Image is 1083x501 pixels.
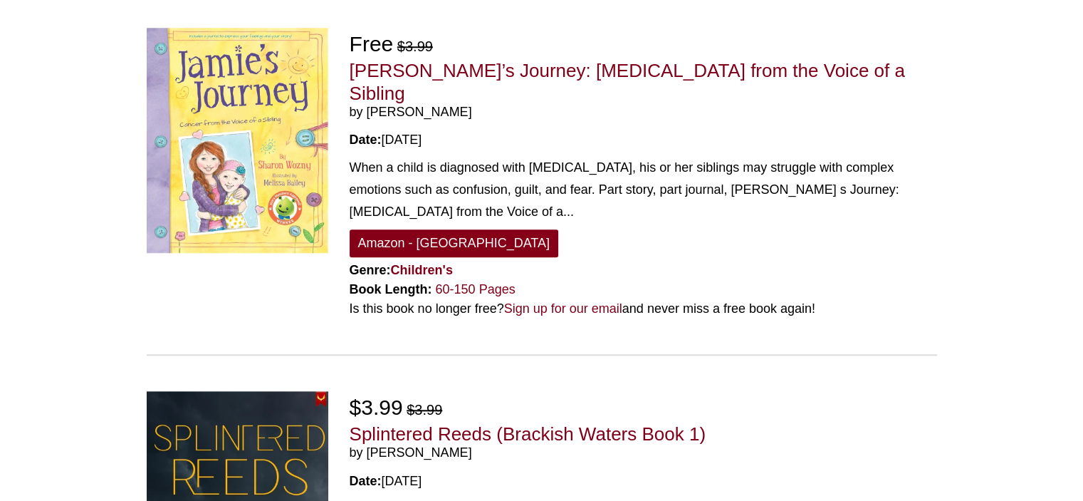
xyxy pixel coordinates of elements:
strong: Book Length: [350,282,432,296]
a: Sign up for our email [504,301,622,316]
img: Jamie’s Journey: Cancer from the Voice of a Sibling [147,28,328,253]
span: by [PERSON_NAME] [350,105,937,120]
div: [DATE] [350,472,937,491]
span: Free [350,32,394,56]
span: by [PERSON_NAME] [350,445,937,461]
span: $3.99 [350,396,403,419]
a: Children's [391,263,453,277]
strong: Date: [350,133,382,147]
del: $3.99 [407,402,442,418]
a: Amazon - [GEOGRAPHIC_DATA] [350,229,558,257]
strong: Genre: [350,263,453,277]
a: 60-150 Pages [436,282,516,296]
a: Splintered Reeds (Brackish Waters Book 1) [350,423,706,445]
del: $3.99 [397,38,433,54]
a: [PERSON_NAME]’s Journey: [MEDICAL_DATA] from the Voice of a Sibling [350,60,905,103]
div: Is this book no longer free? and never miss a free book again! [350,299,937,319]
strong: Date: [350,474,382,488]
div: When a child is diagnosed with [MEDICAL_DATA], his or her siblings may struggle with complex emot... [350,157,937,222]
div: [DATE] [350,130,937,150]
